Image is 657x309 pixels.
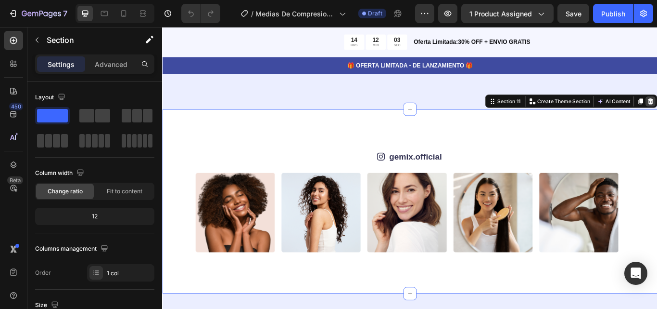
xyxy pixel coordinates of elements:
button: 7 [4,4,72,23]
div: Undo/Redo [181,4,220,23]
span: Change ratio [48,187,83,196]
a: gemix.official [265,146,326,157]
div: Beta [7,176,23,184]
span: / [251,9,253,19]
div: 12 [37,210,152,223]
img: gempages_572874980811867008-332a14ed-7758-4a9c-9222-b39acf23941d.png [38,170,131,263]
div: Order [35,269,51,277]
div: Layout [35,91,67,104]
span: Save [566,10,581,18]
div: Column width [35,167,86,180]
p: 7 [63,8,67,19]
button: AI Content [505,81,547,93]
div: 450 [9,103,23,110]
img: gempages_572874980811867008-1858891d-3883-429c-98ea-29dae09d768f.png [339,170,431,263]
p: Create Theme Section [437,82,499,91]
span: 1 product assigned [469,9,532,19]
button: Publish [593,4,633,23]
img: gempages_572874980811867008-23d81136-94d7-4cbe-98dd-28bba9e8ad3a.png [139,170,231,263]
button: Save [557,4,589,23]
p: Settings [48,59,75,69]
span: Draft [368,9,382,18]
div: Columns management [35,242,110,255]
img: gempages_572874980811867008-b7f0b47a-8f45-4d48-a52e-89765916a35a.png [239,170,331,263]
span: Medias De Compresion Anti Varices Cremallera [255,9,335,19]
p: 🎁 OFERTA LIMITADA - DE LANZAMIENTO 🎁 [1,40,576,50]
p: Oferta Limitada:30% OFF + ENVIO GRATIS [293,13,576,23]
div: Publish [601,9,625,19]
div: 1 col [107,269,152,278]
div: Open Intercom Messenger [624,262,647,285]
img: gempages_572874980811867008-699232e2-46ef-4f84-ac39-7d41f528d6a7.png [439,170,531,263]
button: 1 product assigned [461,4,554,23]
iframe: Design area [162,27,657,309]
p: Section [47,34,126,46]
span: Fit to content [107,187,142,196]
div: Section 11 [389,82,419,91]
p: Advanced [95,59,127,69]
